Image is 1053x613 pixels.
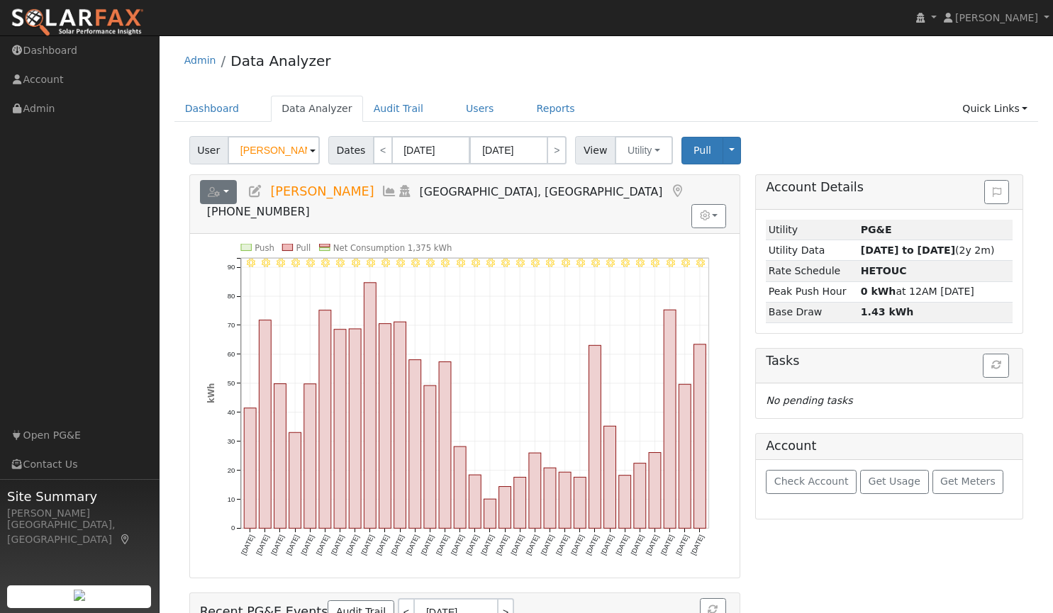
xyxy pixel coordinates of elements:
text: 60 [227,350,235,358]
rect: onclick="" [649,453,661,529]
rect: onclick="" [619,476,631,529]
text: [DATE] [434,534,450,556]
rect: onclick="" [274,383,286,528]
i: 7/02 - Clear [262,259,270,267]
h5: Account [766,439,816,453]
rect: onclick="" [244,408,256,529]
i: 7/06 - Clear [321,259,330,267]
text: [DATE] [299,534,316,556]
td: Utility [766,220,858,240]
span: (2y 2m) [861,244,995,256]
text: kWh [206,383,216,403]
a: Data Analyzer [230,52,330,69]
text: [DATE] [614,534,630,556]
td: at 12AM [DATE] [858,281,1013,302]
span: Site Summary [7,487,152,506]
i: 7/03 - MostlyClear [277,259,285,267]
text: Push [255,242,274,252]
text: [DATE] [599,534,615,556]
rect: onclick="" [394,322,406,528]
i: 7/14 - Clear [441,259,450,267]
text: [DATE] [374,534,391,556]
input: Select a User [228,136,320,164]
i: 7/31 - Clear [696,259,705,267]
a: Admin [184,55,216,66]
strong: 0 kWh [861,286,896,297]
rect: onclick="" [289,432,301,528]
rect: onclick="" [424,386,436,528]
button: Refresh [983,354,1009,378]
rect: onclick="" [589,345,601,528]
span: User [189,136,228,164]
rect: onclick="" [349,329,361,529]
i: 7/21 - Clear [546,259,555,267]
text: 0 [231,524,235,532]
a: Reports [526,96,586,122]
text: [DATE] [284,534,301,556]
td: Peak Push Hour [766,281,858,302]
rect: onclick="" [364,283,376,529]
text: Net Consumption 1,375 kWh [333,242,452,252]
a: Multi-Series Graph [381,184,397,198]
text: [DATE] [239,534,255,556]
rect: onclick="" [679,384,691,528]
a: Audit Trail [363,96,434,122]
i: 7/27 - Clear [636,259,645,267]
i: 7/08 - Clear [351,259,360,267]
i: 7/15 - Clear [457,259,465,267]
a: Data Analyzer [271,96,363,122]
i: 7/12 - Clear [411,259,420,267]
text: [DATE] [404,534,420,556]
strong: [DATE] to [DATE] [861,244,955,256]
span: Dates [328,136,374,164]
text: [DATE] [569,534,586,556]
i: 7/23 - MostlyClear [576,259,585,267]
i: 7/25 - MostlyClear [606,259,615,267]
td: Utility Data [766,240,858,261]
span: Get Meters [940,476,996,487]
rect: onclick="" [409,360,421,529]
rect: onclick="" [259,320,271,529]
i: 7/26 - MostlyClear [621,259,630,267]
a: Dashboard [174,96,250,122]
rect: onclick="" [694,344,706,529]
button: Utility [615,136,673,164]
div: [PERSON_NAME] [7,506,152,521]
img: retrieve [74,590,85,601]
text: [DATE] [584,534,601,556]
text: 80 [227,292,235,300]
h5: Account Details [766,180,1013,195]
a: Map [119,534,132,545]
a: > [547,136,567,164]
rect: onclick="" [334,330,346,529]
text: 30 [227,437,235,445]
i: 7/24 - Clear [591,259,600,267]
i: 7/05 - Clear [306,259,315,267]
i: 7/11 - Clear [396,259,405,267]
text: 70 [227,321,235,329]
i: 7/20 - Clear [531,259,540,267]
span: [PHONE_NUMBER] [207,205,310,218]
i: 7/28 - Clear [652,259,660,267]
text: [DATE] [689,534,706,556]
text: [DATE] [524,534,540,556]
rect: onclick="" [664,310,676,528]
button: Issue History [984,180,1009,204]
td: Base Draw [766,302,858,322]
span: [PERSON_NAME] [270,184,374,198]
button: Pull [681,137,723,164]
i: 7/18 - Clear [501,259,510,267]
text: [DATE] [555,534,571,556]
i: No pending tasks [766,395,852,406]
text: 90 [227,263,235,271]
text: [DATE] [314,534,330,556]
rect: onclick="" [529,453,541,528]
span: Pull [693,145,711,156]
rect: onclick="" [319,310,331,529]
text: 10 [227,495,235,503]
i: 7/30 - Clear [681,259,690,267]
text: [DATE] [464,534,481,556]
text: [DATE] [659,534,676,556]
text: [DATE] [629,534,645,556]
span: Get Usage [869,476,920,487]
